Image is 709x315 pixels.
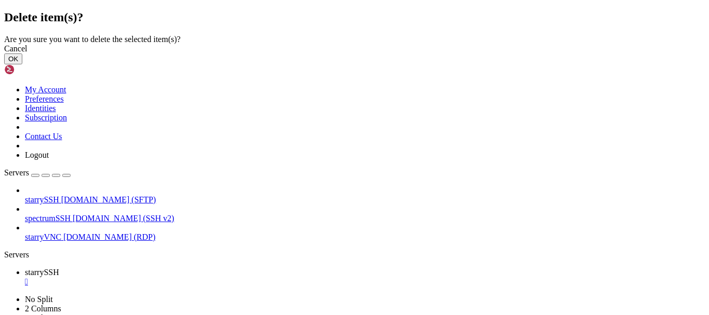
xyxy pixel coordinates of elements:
a: Preferences [25,94,64,103]
a: Identities [25,104,56,113]
a: starryVNC [DOMAIN_NAME] (RDP) [25,232,705,242]
div: Are you sure you want to delete the selected item(s)? [4,35,705,44]
a: Servers [4,168,71,177]
span: [DOMAIN_NAME] (SSH v2) [73,214,174,223]
span: spectrumSSH [25,214,71,223]
span: Servers [4,168,29,177]
a: starrySSH [DOMAIN_NAME] (SFTP) [25,195,705,204]
a: Subscription [25,113,67,122]
a: My Account [25,85,66,94]
a: starrySSH [25,268,705,286]
a: Contact Us [25,132,62,141]
li: starrySSH [DOMAIN_NAME] (SFTP) [25,186,705,204]
li: spectrumSSH [DOMAIN_NAME] (SSH v2) [25,204,705,223]
span: starrySSH [25,195,59,204]
a: 2 Columns [25,304,61,313]
li: starryVNC [DOMAIN_NAME] (RDP) [25,223,705,242]
span: starryVNC [25,232,61,241]
div: Servers [4,250,705,259]
a: spectrumSSH [DOMAIN_NAME] (SSH v2) [25,214,705,223]
img: Shellngn [4,64,64,75]
span: [DOMAIN_NAME] (SFTP) [61,195,156,204]
a: Logout [25,150,49,159]
a:  [25,277,705,286]
div: Cancel [4,44,705,53]
h2: Delete item(s)? [4,10,705,24]
button: OK [4,53,22,64]
span: [DOMAIN_NAME] (RDP) [63,232,155,241]
span: starrySSH [25,268,59,277]
a: No Split [25,295,53,304]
